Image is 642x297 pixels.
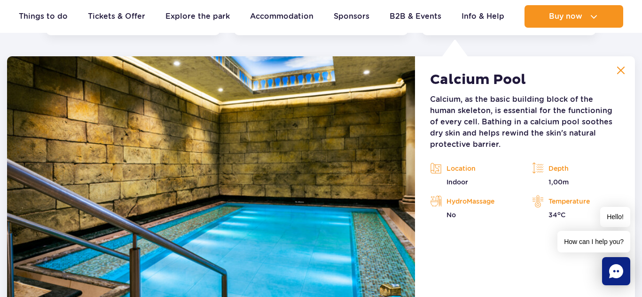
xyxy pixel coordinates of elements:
[525,5,623,28] button: Buy now
[532,210,620,220] p: 34 C
[462,5,504,28] a: Info & Help
[430,71,526,88] h2: Calcium Pool
[334,5,369,28] a: Sponsors
[600,207,630,227] span: Hello!
[390,5,441,28] a: B2B & Events
[430,161,518,175] p: Location
[602,257,630,285] div: Chat
[532,161,620,175] p: Depth
[532,177,620,187] p: 1,00m
[430,177,518,187] p: Indoor
[165,5,230,28] a: Explore the park
[549,12,582,21] span: Buy now
[430,194,518,208] p: HydroMassage
[19,5,68,28] a: Things to do
[88,5,145,28] a: Tickets & Offer
[250,5,313,28] a: Accommodation
[557,231,630,252] span: How can I help you?
[430,94,620,150] p: Calcium, as the basic building block of the human skeleton, is essential for the functioning of e...
[532,194,620,208] p: Temperature
[430,210,518,220] p: No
